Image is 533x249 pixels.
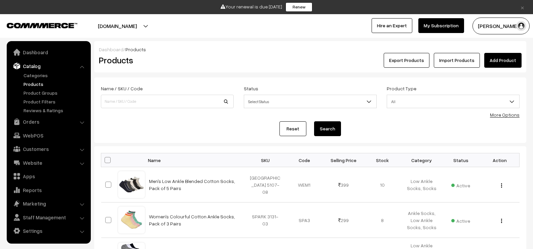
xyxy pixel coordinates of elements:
img: Menu [501,219,502,223]
td: SPA3 [285,203,324,238]
label: Name / SKU / Code [101,85,143,92]
th: Category [402,153,441,167]
span: Select Status [244,96,376,107]
th: SKU [246,153,285,167]
a: COMMMERCE [7,21,66,29]
span: Select Status [244,95,377,108]
a: More Options [490,112,520,118]
th: Code [285,153,324,167]
a: Reports [8,184,88,196]
span: Products [125,46,146,52]
input: Name / SKU / Code [101,95,234,108]
a: Products [22,81,88,88]
img: COMMMERCE [7,23,77,28]
td: 10 [363,167,402,203]
a: Dashboard [8,46,88,58]
a: Add Product [484,53,522,68]
td: WEM1 [285,167,324,203]
td: [GEOGRAPHIC_DATA] 5107-08 [246,167,285,203]
a: Apps [8,170,88,182]
img: Menu [501,183,502,188]
a: My Subscription [418,18,464,33]
td: Ankle Socks, Low Ankle Socks, Socks [402,203,441,238]
a: Import Products [434,53,480,68]
button: [DOMAIN_NAME] [74,18,160,34]
td: 399 [324,167,363,203]
a: WebPOS [8,129,88,142]
span: Active [451,216,470,224]
a: Reviews & Ratings [22,107,88,114]
a: Website [8,157,88,169]
button: Search [314,121,341,136]
div: / [99,46,522,53]
h2: Products [99,55,233,65]
a: Women's Colourful Cotton Ankle Socks, Pack of 3 Pairs [149,214,235,226]
a: Staff Management [8,211,88,223]
td: 299 [324,203,363,238]
div: Your renewal is due [DATE] [2,2,531,12]
span: Active [451,180,470,189]
label: Product Type [387,85,416,92]
td: 8 [363,203,402,238]
img: user [516,21,526,31]
th: Action [480,153,519,167]
button: Export Products [384,53,429,68]
a: Marketing [8,197,88,210]
th: Stock [363,153,402,167]
a: Product Groups [22,89,88,96]
a: Renew [285,2,312,12]
span: All [387,95,520,108]
a: Catalog [8,60,88,72]
span: All [387,96,519,107]
th: Status [441,153,480,167]
button: [PERSON_NAME] [472,18,530,34]
td: Low Ankle Socks, Socks [402,167,441,203]
a: Customers [8,143,88,155]
th: Name [145,153,246,167]
a: × [518,3,527,11]
a: Product Filters [22,98,88,105]
a: Reset [279,121,306,136]
a: Men's Low Ankle Blended Cotton Socks, Pack of 5 Pairs [149,178,235,191]
td: SPARK 3131-03 [246,203,285,238]
label: Status [244,85,258,92]
a: Settings [8,225,88,237]
th: Selling Price [324,153,363,167]
a: Hire an Expert [372,18,412,33]
a: Orders [8,116,88,128]
a: Categories [22,72,88,79]
a: Dashboard [99,46,123,52]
